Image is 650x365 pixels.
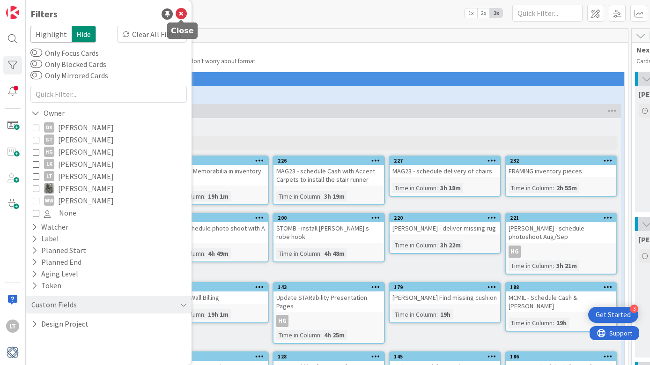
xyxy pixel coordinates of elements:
div: LT [44,171,54,181]
div: 4h 25m [322,330,347,340]
span: : [553,261,554,271]
a: 221[PERSON_NAME] - schedule photoshoot Aug/SepHGTime in Column:3h 21m [505,213,617,275]
div: Label [30,233,60,245]
button: Only Blocked Cards [30,60,42,69]
div: WW [44,195,54,206]
span: : [320,191,322,201]
span: [PERSON_NAME] [58,194,114,207]
span: : [320,248,322,259]
button: Only Focus Cards [30,48,42,58]
div: 221 [506,214,616,222]
div: FRAMING inventory pieces [506,165,616,177]
div: Time in Column [276,191,320,201]
div: 3h 19m [322,191,347,201]
div: Time in Column [392,183,436,193]
div: 143Update STARability Presentation Pages [273,283,384,312]
div: 145 [390,352,500,361]
div: 226 [273,156,384,165]
div: HG [276,315,288,327]
label: Only Blocked Cards [30,59,106,70]
span: Hide [72,26,96,43]
div: 200STOMB - install [PERSON_NAME]'s robe hook [273,214,384,243]
div: 3h 22m [438,240,463,250]
div: 19h [554,318,569,328]
span: [PERSON_NAME] [58,182,114,194]
div: 227 [390,156,500,165]
button: Only Mirrored Cards [30,71,42,80]
div: 3 [630,305,638,313]
div: GT [44,134,54,145]
div: Time in Column [509,183,553,193]
div: 220 [390,214,500,222]
a: 226MAG23 - schedule Cash with Accent Carpets to install the stair runnerTime in Column:3h 19m [273,156,385,205]
div: Get Started [596,310,631,320]
div: 178ARTHR Find Memorabilia in inventory room? [157,156,268,186]
span: Design [38,89,613,98]
h5: Close [171,26,194,35]
div: [PERSON_NAME] Find missing cushion [390,291,500,304]
div: Clear All Filters [117,26,187,43]
img: avatar [6,346,19,359]
div: 221[PERSON_NAME] - schedule photoshoot Aug/Sep [506,214,616,243]
div: 188MCMIL - Schedule Cash & [PERSON_NAME] [506,283,616,312]
span: : [436,240,438,250]
span: 1x [465,8,477,18]
div: HG [44,147,54,157]
span: [PERSON_NAME] [58,121,114,134]
div: 227 [394,157,500,164]
a: 200STOMB - install [PERSON_NAME]'s robe hookTime in Column:4h 48m [273,213,385,262]
div: 183 [157,352,268,361]
div: 2h 55m [554,183,579,193]
div: Custom Fields [30,299,78,311]
div: Planned Start [30,245,87,256]
button: WW [PERSON_NAME] [33,194,185,207]
div: ARTHR Find Memorabilia in inventory room? [157,165,268,186]
div: [PERSON_NAME] - schedule photoshoot Aug/Sep [506,222,616,243]
a: 227MAG23 - schedule delivery of chairsTime in Column:3h 18m [389,156,501,197]
button: None [33,207,185,219]
div: 4h 48m [322,248,347,259]
div: MAG23 - schedule delivery of chairs [390,165,500,177]
button: GT [PERSON_NAME] [33,134,185,146]
span: : [436,309,438,320]
div: Owner [30,107,66,119]
div: 181 [157,283,268,291]
div: 3h 21m [554,261,579,271]
div: 220 [394,215,500,221]
span: : [204,191,206,201]
div: MAG23 - schedule Cash with Accent Carpets to install the stair runner [273,165,384,186]
span: : [553,318,554,328]
div: 232FRAMING inventory pieces [506,156,616,177]
input: Quick Filter... [30,86,187,103]
span: 3x [490,8,502,18]
span: [PERSON_NAME] [58,158,114,170]
div: HG [273,315,384,327]
div: MCMIL - Schedule Cash & [PERSON_NAME] [506,291,616,312]
div: Time in Column [392,240,436,250]
span: : [436,183,438,193]
div: 181 [162,284,268,291]
div: LK [44,159,54,169]
span: : [204,309,206,320]
div: LT [6,320,19,333]
div: 19h 1m [206,191,231,201]
div: Filters [30,7,58,21]
div: 188 [506,283,616,291]
div: 232 [506,156,616,165]
div: Time in Column [276,248,320,259]
button: PA [PERSON_NAME] [33,182,185,194]
div: Time in Column [276,330,320,340]
div: Aging Level [30,268,79,280]
span: [PERSON_NAME] [58,134,114,146]
div: 232 [510,157,616,164]
div: Planned End [30,256,82,268]
div: Time in Column [509,318,553,328]
div: 221 [510,215,616,221]
span: [PERSON_NAME] [58,146,114,158]
img: PA [44,183,54,194]
div: 178 [157,156,268,165]
label: Only Focus Cards [30,47,99,59]
button: HG [PERSON_NAME] [33,146,185,158]
span: : [320,330,322,340]
div: 179[PERSON_NAME] Find missing cushion [390,283,500,304]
